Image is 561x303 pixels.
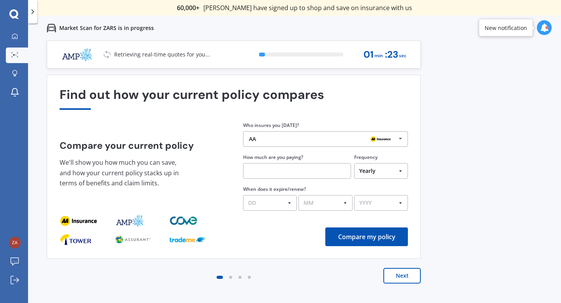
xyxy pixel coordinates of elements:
p: Retrieving real-time quotes for you... [114,51,210,58]
span: : 23 [385,49,398,60]
img: AA.webp [368,134,393,144]
img: provider_logo_2 [169,233,207,246]
img: car.f15378c7a67c060ca3f3.svg [47,23,56,33]
p: Market Scan for ZARS is in progress [59,24,154,32]
span: min [374,51,383,61]
div: New notification [485,24,527,32]
div: AA [249,136,256,142]
img: provider_logo_2 [169,215,199,227]
span: 01 [363,49,374,60]
label: Frequency [354,154,378,160]
img: provider_logo_1 [115,215,145,227]
span: sec [399,51,406,61]
img: a30a81b9aaa6827aee4c82184b92a3c4 [9,237,21,248]
button: Next [383,268,421,284]
label: Who insures you [DATE]? [243,122,299,129]
label: When does it expire/renew? [243,186,306,192]
label: How much are you paying? [243,154,303,160]
p: We'll show you how much you can save, and how your current policy stacks up in terms of benefits ... [60,157,184,188]
img: provider_logo_0 [60,233,92,246]
button: Compare my policy [325,227,408,246]
h4: Compare your current policy [60,140,224,151]
div: Find out how your current policy compares [60,88,408,110]
img: provider_logo_0 [60,215,97,227]
img: provider_logo_1 [115,233,152,246]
